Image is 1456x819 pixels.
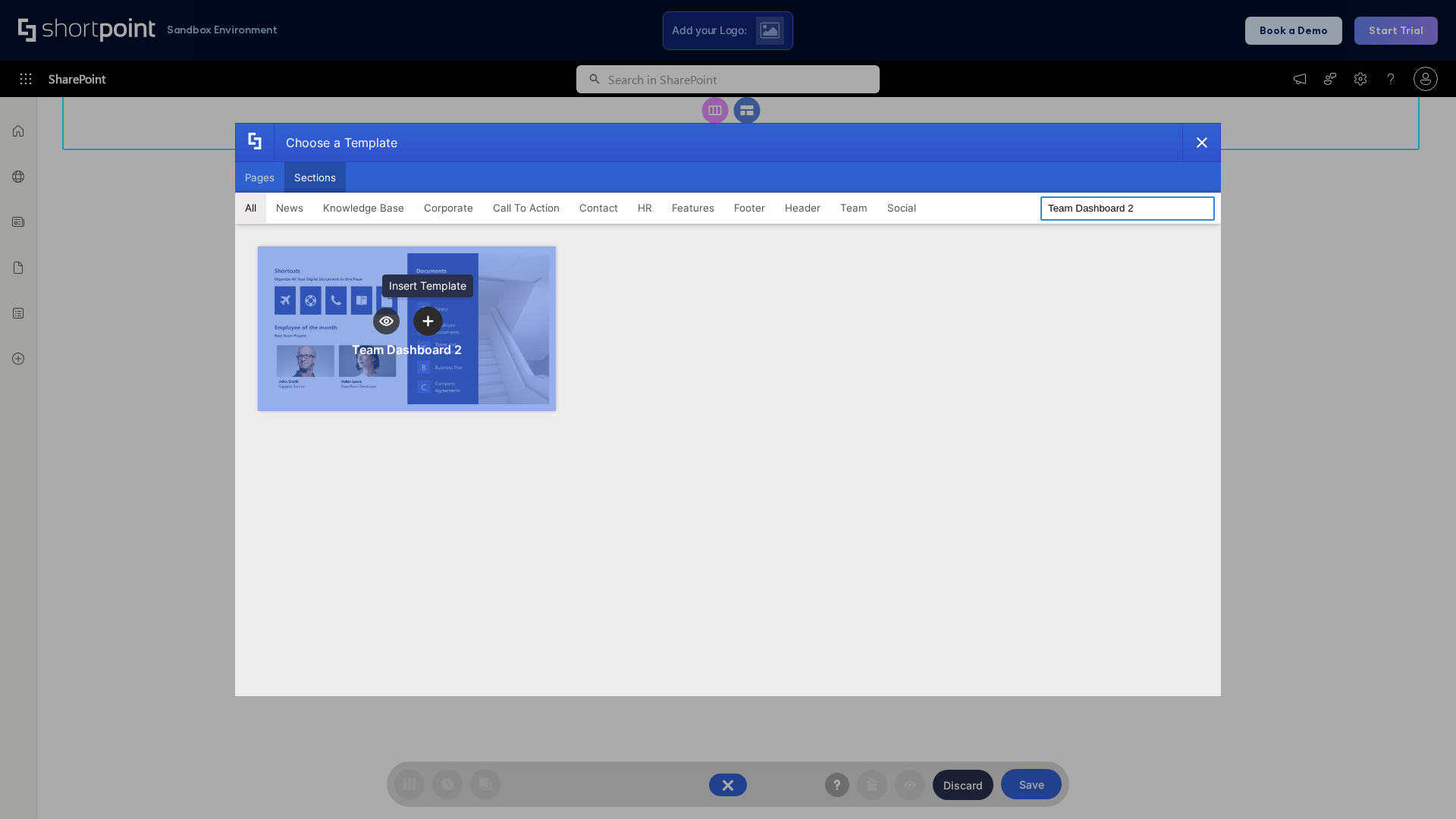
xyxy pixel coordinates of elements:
[830,193,877,223] button: Team
[724,193,775,223] button: Footer
[570,193,628,223] button: Contact
[235,123,1221,696] div: template selector
[1040,196,1215,221] input: Search
[352,342,462,357] div: Team Dashboard 2
[775,193,830,223] button: Header
[1183,643,1456,819] iframe: Chat Widget
[235,162,284,193] button: Pages
[266,193,313,223] button: News
[235,193,266,223] button: All
[628,193,662,223] button: HR
[877,193,926,223] button: Social
[483,193,570,223] button: Call To Action
[274,124,397,162] div: Choose a Template
[313,193,414,223] button: Knowledge Base
[662,193,724,223] button: Features
[414,193,483,223] button: Corporate
[284,162,346,193] button: Sections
